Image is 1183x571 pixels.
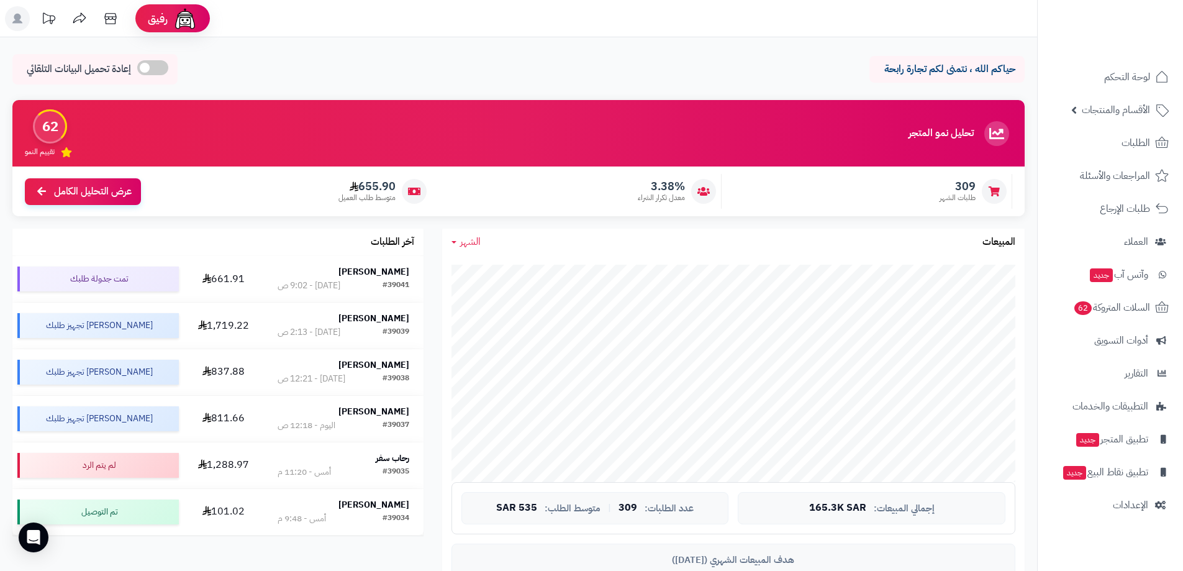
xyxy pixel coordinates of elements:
img: ai-face.png [173,6,197,31]
div: تمت جدولة طلبك [17,267,179,291]
span: التقارير [1125,365,1148,382]
div: تم التوصيل [17,500,179,524]
a: عرض التحليل الكامل [25,178,141,205]
a: التطبيقات والخدمات [1045,391,1176,421]
div: اليوم - 12:18 ص [278,419,335,432]
div: أمس - 11:20 م [278,466,331,478]
td: 837.88 [184,349,263,395]
span: تقييم النمو [25,147,55,157]
span: 62 [1074,301,1093,316]
span: الشهر [460,234,481,249]
a: المراجعات والأسئلة [1045,161,1176,191]
span: الطلبات [1122,134,1150,152]
a: العملاء [1045,227,1176,257]
span: أدوات التسويق [1094,332,1148,349]
a: السلات المتروكة62 [1045,293,1176,322]
span: جديد [1076,433,1099,447]
span: 165.3K SAR [809,503,866,514]
span: جديد [1090,268,1113,282]
span: العملاء [1124,233,1148,250]
div: Open Intercom Messenger [19,523,48,552]
div: #39039 [383,326,409,339]
span: تطبيق نقاط البيع [1062,464,1148,481]
td: 661.91 [184,256,263,302]
p: حياكم الله ، نتمنى لكم تجارة رابحة [879,62,1015,76]
td: 101.02 [184,489,263,535]
div: [PERSON_NAME] تجهيز طلبك [17,406,179,431]
a: تطبيق نقاط البيعجديد [1045,457,1176,487]
a: وآتس آبجديد [1045,260,1176,290]
h3: المبيعات [982,237,1015,248]
span: لوحة التحكم [1104,68,1150,86]
a: الشهر [451,235,481,249]
strong: [PERSON_NAME] [338,405,409,418]
span: عرض التحليل الكامل [54,185,132,199]
span: رفيق [148,11,168,26]
span: وآتس آب [1089,266,1148,283]
span: إجمالي المبيعات: [874,503,935,514]
div: [PERSON_NAME] تجهيز طلبك [17,313,179,338]
span: 3.38% [638,180,685,193]
img: logo-2.png [1099,11,1171,37]
div: #39038 [383,373,409,385]
div: [PERSON_NAME] تجهيز طلبك [17,360,179,385]
span: التطبيقات والخدمات [1072,398,1148,415]
td: 811.66 [184,396,263,442]
a: تطبيق المتجرجديد [1045,424,1176,454]
a: تحديثات المنصة [33,6,64,34]
span: 655.90 [338,180,396,193]
a: طلبات الإرجاع [1045,194,1176,224]
div: #39041 [383,280,409,292]
strong: [PERSON_NAME] [338,498,409,511]
h3: تحليل نمو المتجر [909,128,974,139]
span: 309 [619,503,637,514]
span: الإعدادات [1113,496,1148,514]
strong: رحاب سفر [376,452,409,465]
span: متوسط طلب العميل [338,193,396,203]
span: 309 [940,180,976,193]
span: إعادة تحميل البيانات التلقائي [27,62,131,76]
span: طلبات الشهر [940,193,976,203]
div: [DATE] - 12:21 ص [278,373,345,385]
div: #39035 [383,466,409,478]
span: جديد [1063,466,1086,480]
span: معدل تكرار الشراء [638,193,685,203]
span: الأقسام والمنتجات [1082,101,1150,119]
span: تطبيق المتجر [1075,431,1148,448]
strong: [PERSON_NAME] [338,359,409,372]
a: الطلبات [1045,128,1176,158]
a: التقارير [1045,359,1176,388]
span: 535 SAR [496,503,537,514]
span: متوسط الطلب: [545,503,601,514]
span: السلات المتروكة [1073,299,1150,316]
a: أدوات التسويق [1045,326,1176,355]
a: لوحة التحكم [1045,62,1176,92]
strong: [PERSON_NAME] [338,265,409,278]
td: 1,719.22 [184,303,263,349]
div: #39034 [383,513,409,525]
span: طلبات الإرجاع [1100,200,1150,217]
div: #39037 [383,419,409,432]
a: الإعدادات [1045,490,1176,520]
div: لم يتم الرد [17,453,179,478]
span: | [608,503,611,513]
h3: آخر الطلبات [371,237,414,248]
span: المراجعات والأسئلة [1080,167,1150,185]
div: [DATE] - 2:13 ص [278,326,340,339]
strong: [PERSON_NAME] [338,312,409,325]
span: عدد الطلبات: [645,503,694,514]
div: أمس - 9:48 م [278,513,326,525]
td: 1,288.97 [184,442,263,488]
div: هدف المبيعات الشهري ([DATE]) [461,554,1005,567]
div: [DATE] - 9:02 ص [278,280,340,292]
